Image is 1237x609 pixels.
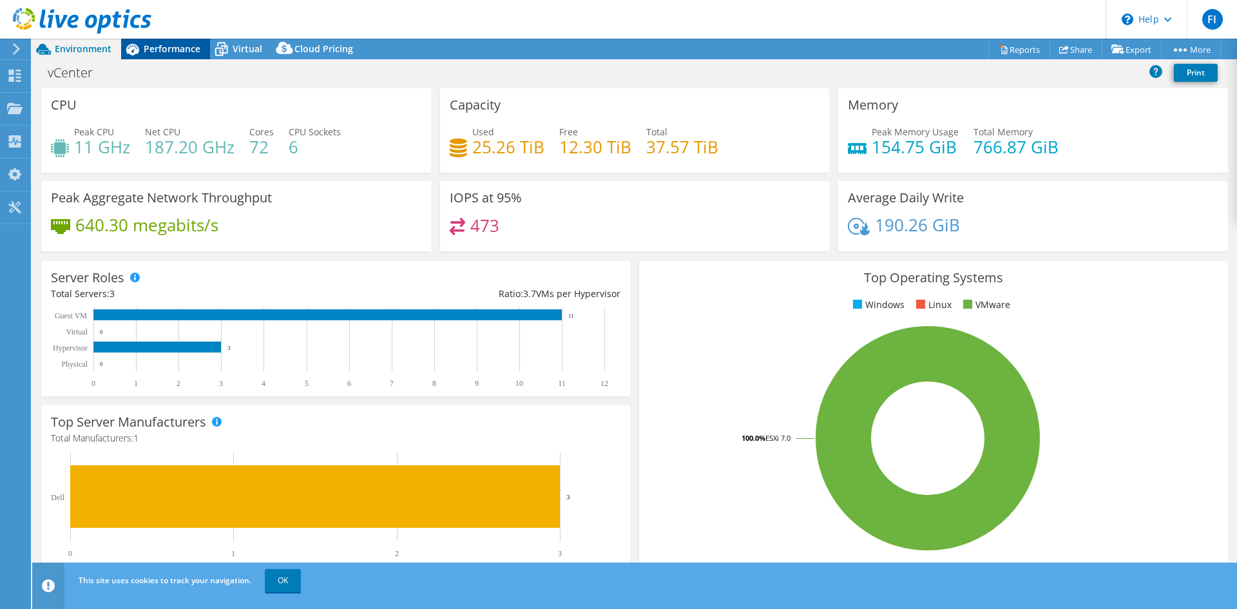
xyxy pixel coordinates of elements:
li: VMware [960,298,1010,312]
span: Virtual [233,43,262,55]
li: Linux [913,298,952,312]
span: 1 [133,432,139,444]
h4: 190.26 GiB [875,218,960,232]
h4: 473 [470,218,499,233]
span: Total [646,126,667,138]
h3: Top Operating Systems [649,271,1218,285]
span: 3.7 [523,287,536,300]
span: Peak CPU [74,126,114,138]
h4: 12.30 TiB [559,140,631,154]
text: 3 [566,493,570,501]
h4: 640.30 megabits/s [75,218,218,232]
text: Physical [61,360,88,369]
span: Cloud Pricing [294,43,353,55]
a: OK [265,569,301,592]
a: More [1161,39,1221,59]
h4: 25.26 TiB [472,140,544,154]
span: This site uses cookies to track your navigation. [79,575,251,586]
text: 2 [177,379,180,388]
span: Net CPU [145,126,180,138]
h4: 37.57 TiB [646,140,718,154]
h4: 11 GHz [74,140,130,154]
text: 8 [432,379,436,388]
h3: CPU [51,98,77,112]
a: Reports [988,39,1050,59]
span: Total Memory [973,126,1033,138]
span: Peak Memory Usage [872,126,959,138]
text: 3 [219,379,223,388]
text: Guest VM [55,311,87,320]
div: Ratio: VMs per Hypervisor [336,287,620,301]
text: 0 [100,361,103,367]
text: Virtual [66,327,88,336]
text: 0 [100,329,103,335]
text: Dell [51,493,64,502]
h3: Top Server Manufacturers [51,415,206,429]
text: 0 [68,549,72,558]
h3: IOPS at 95% [450,191,522,205]
li: Windows [850,298,905,312]
h4: 72 [249,140,274,154]
text: 11 [558,379,566,388]
h4: 154.75 GiB [872,140,959,154]
tspan: 100.0% [742,433,765,443]
h3: Memory [848,98,898,112]
h3: Peak Aggregate Network Throughput [51,191,272,205]
span: CPU Sockets [289,126,341,138]
span: Environment [55,43,111,55]
h3: Capacity [450,98,501,112]
h4: 6 [289,140,341,154]
h4: 187.20 GHz [145,140,235,154]
text: 1 [231,549,235,558]
h3: Server Roles [51,271,124,285]
text: 10 [515,379,523,388]
text: 9 [475,379,479,388]
text: 6 [347,379,351,388]
svg: \n [1122,14,1133,25]
text: 3 [558,549,562,558]
a: Export [1102,39,1162,59]
text: 0 [91,379,95,388]
a: Share [1050,39,1102,59]
div: Total Servers: [51,287,336,301]
span: Free [559,126,578,138]
span: Used [472,126,494,138]
text: 5 [305,379,309,388]
span: Performance [144,43,200,55]
span: 3 [110,287,115,300]
text: Hypervisor [53,343,88,353]
text: 2 [395,549,399,558]
text: 4 [262,379,265,388]
text: 3 [227,345,231,351]
span: FI [1202,9,1223,30]
text: 1 [134,379,138,388]
text: 11 [568,313,574,319]
h4: 766.87 GiB [973,140,1059,154]
h4: Total Manufacturers: [51,431,620,445]
h3: Average Daily Write [848,191,964,205]
a: Print [1174,64,1218,82]
text: 7 [390,379,394,388]
text: 12 [600,379,608,388]
tspan: ESXi 7.0 [765,433,791,443]
span: Cores [249,126,274,138]
h1: vCenter [42,66,113,80]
